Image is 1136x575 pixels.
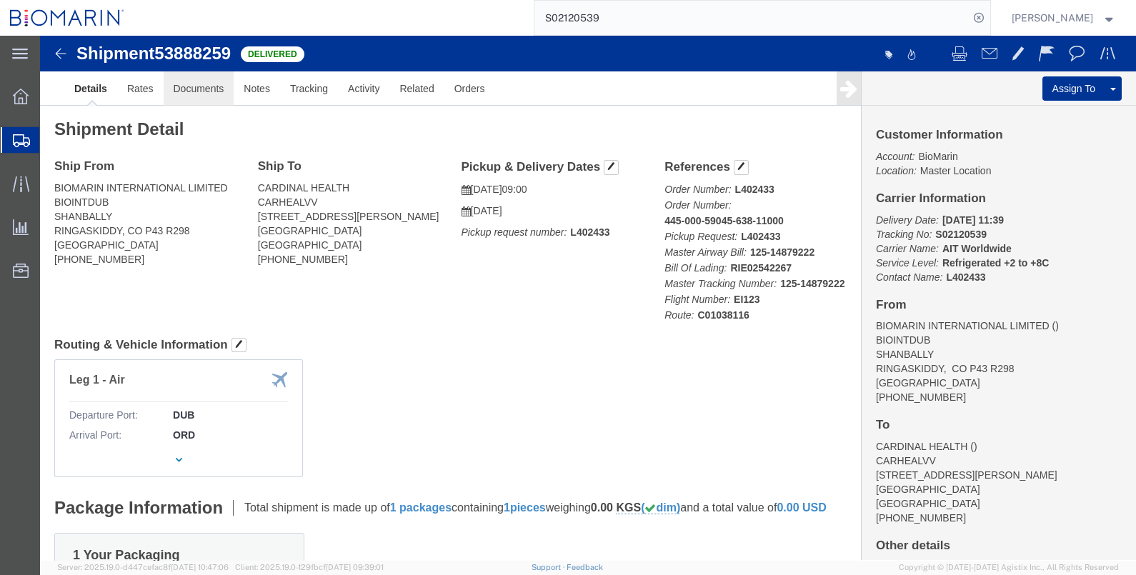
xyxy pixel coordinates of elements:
[326,563,384,571] span: [DATE] 09:39:01
[235,563,384,571] span: Client: 2025.19.0-129fbcf
[899,561,1119,574] span: Copyright © [DATE]-[DATE] Agistix Inc., All Rights Reserved
[1012,10,1093,26] span: Carrie Lai
[532,563,567,571] a: Support
[567,563,603,571] a: Feedback
[40,36,1136,560] iframe: FS Legacy Container
[1011,9,1117,26] button: [PERSON_NAME]
[171,563,229,571] span: [DATE] 10:47:06
[10,7,124,29] img: logo
[57,563,229,571] span: Server: 2025.19.0-d447cefac8f
[534,1,969,35] input: Search for shipment number, reference number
